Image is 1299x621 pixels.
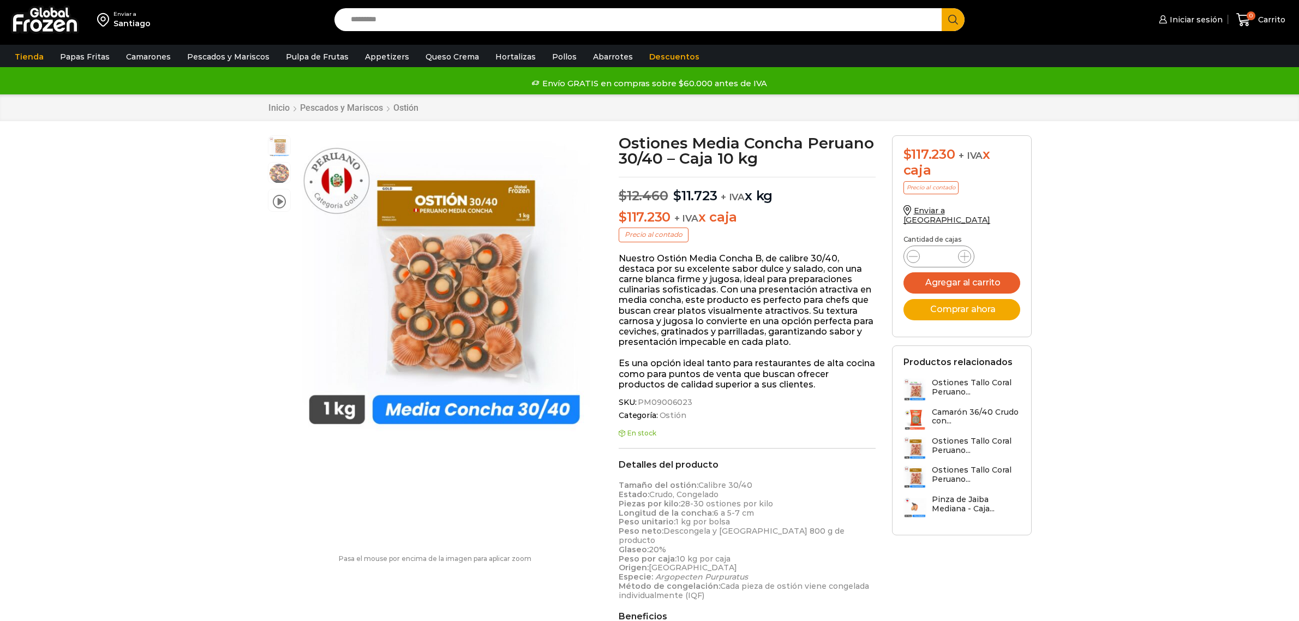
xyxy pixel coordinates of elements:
bdi: 11.723 [673,188,717,204]
strong: Especie: [619,572,653,582]
p: Cantidad de cajas [903,236,1020,243]
a: 0 Carrito [1234,7,1288,33]
span: PM09006023 [636,398,692,407]
a: Camarón 36/40 Crudo con... [903,408,1020,431]
h3: Ostiones Tallo Coral Peruano... [932,437,1020,455]
span: Iniciar sesión [1167,14,1223,25]
p: Precio al contado [903,181,959,194]
a: Papas Fritas [55,46,115,67]
a: Ostiones Tallo Coral Peruano... [903,465,1020,489]
a: Pescados y Mariscos [300,103,384,113]
a: Queso Crema [420,46,484,67]
strong: Glaseo: [619,545,649,554]
span: $ [673,188,681,204]
bdi: 117.230 [619,209,671,225]
strong: Estado: [619,489,649,499]
p: En stock [619,429,876,437]
h1: Ostiones Media Concha Peruano 30/40 – Caja 10 kg [619,135,876,166]
span: $ [619,209,627,225]
span: $ [619,188,627,204]
span: + IVA [674,213,698,224]
p: Es una opción ideal tanto para restaurantes de alta cocina como para puntos de venta que buscan o... [619,358,876,390]
em: Argopecten Purpuratus [655,572,748,582]
a: Pescados y Mariscos [182,46,275,67]
span: SKU: [619,398,876,407]
a: Appetizers [360,46,415,67]
a: Ostión [658,411,686,420]
div: x caja [903,147,1020,178]
span: media concha 30:40 [268,136,290,158]
a: Hortalizas [490,46,541,67]
button: Search button [942,8,965,31]
strong: Tamaño del ostión: [619,480,698,490]
strong: Peso neto: [619,526,663,536]
a: Camarones [121,46,176,67]
p: Precio al contado [619,228,689,242]
strong: Peso por caja: [619,554,677,564]
p: Pasa el mouse por encima de la imagen para aplicar zoom [268,555,603,563]
input: Product quantity [929,249,949,264]
a: Pollos [547,46,582,67]
p: x kg [619,177,876,204]
a: Pinza de Jaiba Mediana - Caja... [903,495,1020,518]
a: Abarrotes [588,46,638,67]
span: 0 [1247,11,1255,20]
img: address-field-icon.svg [97,10,113,29]
p: x caja [619,210,876,225]
strong: Origen: [619,563,649,572]
a: Enviar a [GEOGRAPHIC_DATA] [903,206,991,225]
button: Comprar ahora [903,299,1020,320]
span: Categoría: [619,411,876,420]
strong: Método de congelación: [619,581,720,591]
strong: Longitud de la concha: [619,508,714,518]
h2: Productos relacionados [903,357,1013,367]
a: Ostiones Tallo Coral Peruano... [903,437,1020,460]
bdi: 117.230 [903,146,955,162]
a: Iniciar sesión [1156,9,1223,31]
h3: Camarón 36/40 Crudo con... [932,408,1020,426]
strong: Peso unitario: [619,517,675,527]
a: Descuentos [644,46,705,67]
span: Carrito [1255,14,1285,25]
span: ostiones-con-concha [268,163,290,184]
strong: Piezas por kilo: [619,499,680,509]
span: $ [903,146,912,162]
h3: Ostiones Tallo Coral Peruano... [932,378,1020,397]
span: + IVA [959,150,983,161]
a: Ostión [393,103,419,113]
div: Enviar a [113,10,151,18]
button: Agregar al carrito [903,272,1020,294]
bdi: 12.460 [619,188,668,204]
p: Calibre 30/40 Crudo, Congelado 28-30 ostiones por kilo 6 a 5-7 cm 1 kg por bolsa Descongela y [GE... [619,481,876,600]
nav: Breadcrumb [268,103,419,113]
h3: Pinza de Jaiba Mediana - Caja... [932,495,1020,513]
span: + IVA [721,192,745,202]
div: Santiago [113,18,151,29]
a: Inicio [268,103,290,113]
h2: Detalles del producto [619,459,876,470]
a: Tienda [9,46,49,67]
h3: Ostiones Tallo Coral Peruano... [932,465,1020,484]
a: Ostiones Tallo Coral Peruano... [903,378,1020,402]
a: Pulpa de Frutas [280,46,354,67]
p: Nuestro Ostión Media Concha B, de calibre 30/40, destaca por su excelente sabor dulce y salado, c... [619,253,876,348]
